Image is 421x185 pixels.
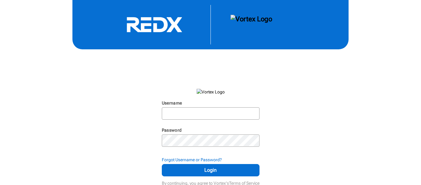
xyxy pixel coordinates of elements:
[108,17,201,33] svg: RedX Logo
[170,166,252,174] span: Login
[162,128,182,133] label: Password
[162,101,182,105] label: Username
[162,164,260,176] button: Login
[197,89,225,95] img: Vortex Logo
[162,157,222,162] strong: Forgot Username or Password?
[162,157,260,163] div: Forgot Username or Password?
[231,15,272,35] img: Vortex Logo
